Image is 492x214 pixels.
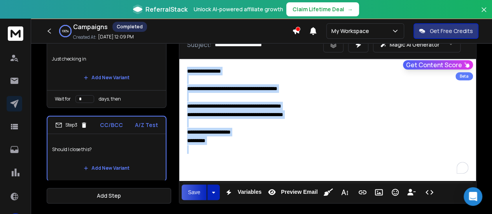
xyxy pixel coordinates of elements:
[355,184,370,200] button: Insert Link (Ctrl+K)
[373,37,460,52] button: Magic AI Generator
[221,184,263,200] button: Variables
[371,184,386,200] button: Insert Image (Ctrl+P)
[388,184,403,200] button: Emoticons
[347,5,353,13] span: →
[52,48,161,70] p: Just checking in
[264,184,319,200] button: Preview Email
[47,188,171,204] button: Add Step
[73,34,96,40] p: Created At:
[182,184,207,200] button: Save
[187,40,212,49] p: Subject:
[279,189,319,195] span: Preview Email
[62,29,69,33] p: 100 %
[55,96,71,102] p: Wait for
[100,121,123,129] p: CC/BCC
[99,96,121,102] p: days, then
[47,26,166,108] li: Step2CC/BCCA/Z TestJust checking inAdd New VariantWait fordays, then
[422,184,437,200] button: Code View
[464,187,482,206] div: Open Intercom Messenger
[479,5,489,23] button: Close banner
[135,121,158,129] p: A/Z Test
[403,60,473,70] button: Get Content Score
[194,5,283,13] p: Unlock AI-powered affiliate growth
[73,22,108,31] h1: Campaigns
[404,184,419,200] button: Insert Unsubscribe Link
[112,22,147,32] div: Completed
[55,122,88,129] div: Step 3
[98,34,134,40] p: [DATE] 12:09 PM
[455,72,473,80] div: Beta
[77,160,136,176] button: Add New Variant
[331,27,372,35] p: My Workspace
[286,2,359,16] button: Claim Lifetime Deal→
[52,139,161,160] p: Should I close this?
[236,189,263,195] span: Variables
[390,41,439,49] p: Magic AI Generator
[77,70,136,85] button: Add New Variant
[413,23,478,39] button: Get Free Credits
[321,184,336,200] button: Clean HTML
[337,184,352,200] button: More Text
[145,5,187,14] span: ReferralStack
[179,59,476,181] div: To enrich screen reader interactions, please activate Accessibility in Grammarly extension settings
[47,116,166,181] li: Step3CC/BCCA/Z TestShould I close this?Add New Variant
[430,27,473,35] p: Get Free Credits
